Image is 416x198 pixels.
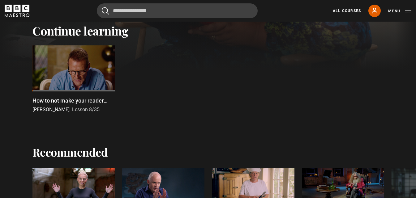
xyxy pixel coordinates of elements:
span: [PERSON_NAME] [32,107,70,112]
p: How to not make your reader seasick [32,96,115,105]
svg: BBC Maestro [5,5,29,17]
button: Submit the search query [102,7,109,15]
button: Toggle navigation [388,8,411,14]
a: How to not make your reader seasick [PERSON_NAME] Lesson 8/35 [32,45,115,114]
a: All Courses [333,8,361,14]
h2: Recommended [32,145,108,158]
input: Search [97,3,258,18]
span: Lesson 8/35 [72,107,100,112]
h2: Continue learning [32,24,384,38]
